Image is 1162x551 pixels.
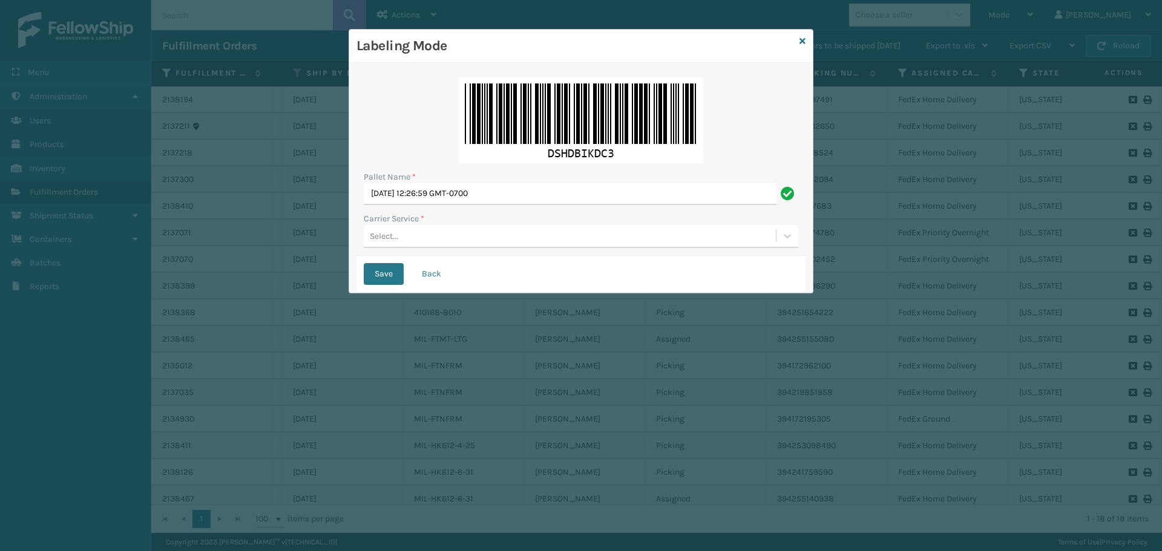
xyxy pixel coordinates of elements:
[364,263,404,285] button: Save
[370,230,398,243] div: Select...
[364,212,424,225] label: Carrier Service
[356,37,795,55] h3: Labeling Mode
[411,263,452,285] button: Back
[364,171,416,183] label: Pallet Name
[459,77,703,163] img: zYA6x0AAAAGSURBVAMAfhLtgVNP9cgAAAAASUVORK5CYII=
